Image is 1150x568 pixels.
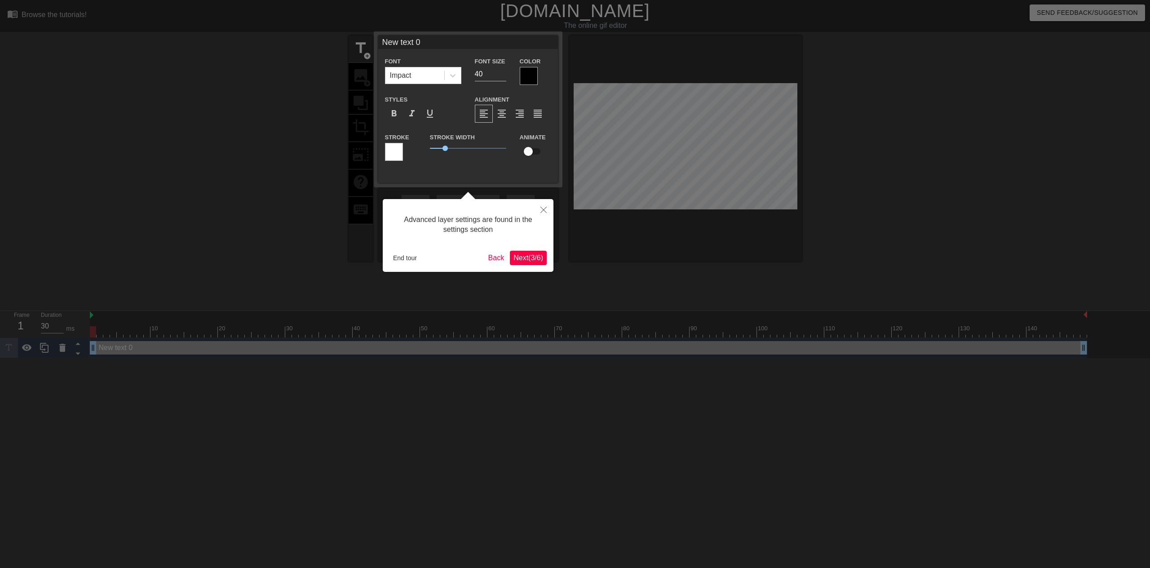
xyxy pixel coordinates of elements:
span: Next ( 3 / 6 ) [513,254,543,262]
button: End tour [389,251,420,265]
button: Back [485,251,508,265]
div: Advanced layer settings are found in the settings section [389,206,547,244]
button: Close [534,199,553,220]
button: Next [510,251,547,265]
